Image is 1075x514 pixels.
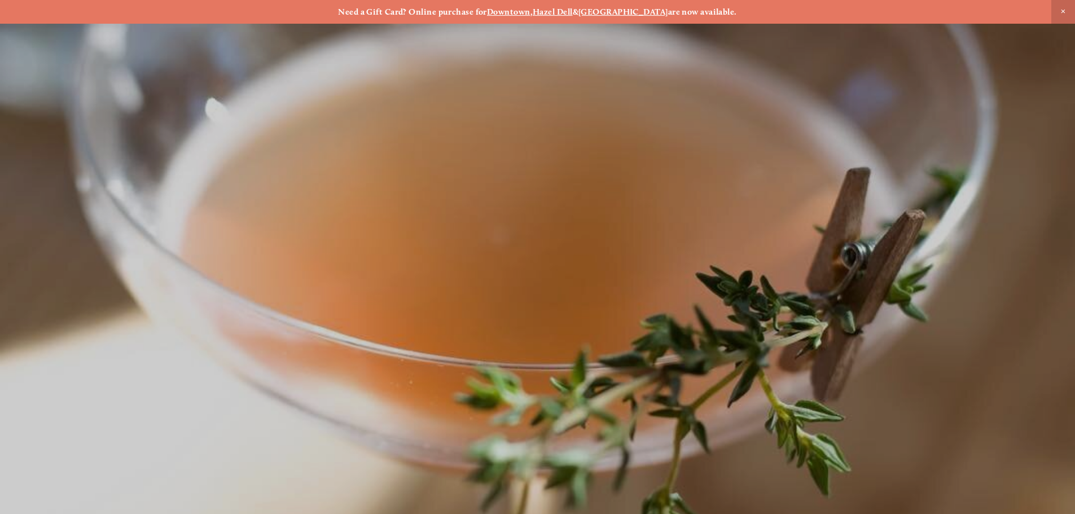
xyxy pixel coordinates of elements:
a: [GEOGRAPHIC_DATA] [578,7,668,17]
a: Hazel Dell [533,7,573,17]
strong: Need a Gift Card? Online purchase for [338,7,487,17]
strong: , [530,7,533,17]
strong: & [573,7,578,17]
a: Downtown [487,7,530,17]
strong: are now available. [668,7,737,17]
